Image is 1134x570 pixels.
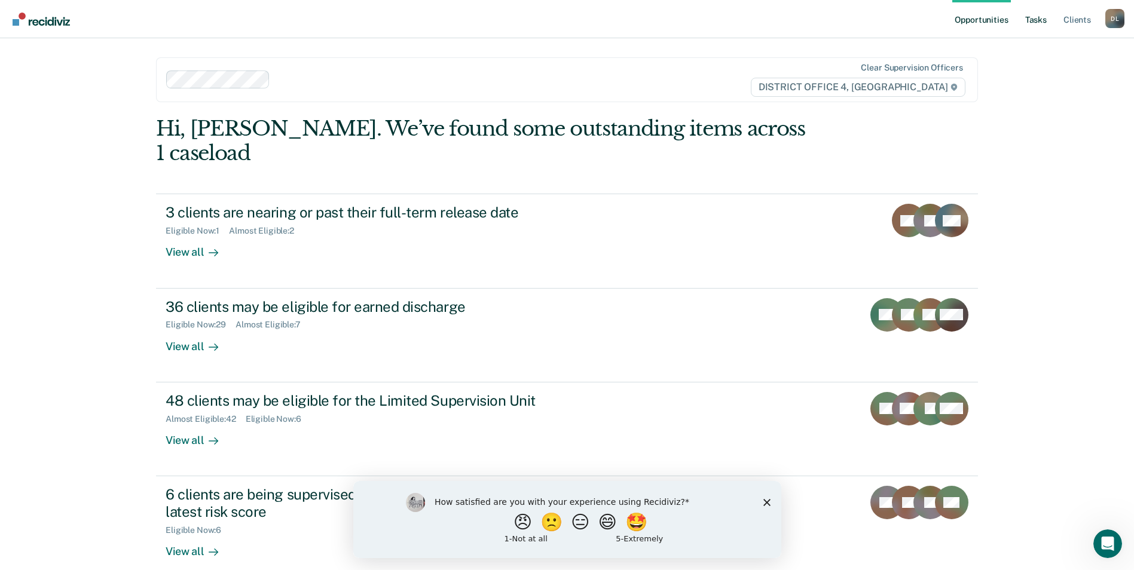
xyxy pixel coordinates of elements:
div: 36 clients may be eligible for earned discharge [166,298,585,315]
div: Almost Eligible : 42 [166,414,246,424]
button: Profile dropdown button [1105,9,1124,28]
div: Clear supervision officers [861,63,962,73]
iframe: Intercom live chat [1093,529,1122,558]
div: Almost Eligible : 7 [236,320,310,330]
div: 3 clients are nearing or past their full-term release date [166,204,585,221]
a: 3 clients are nearing or past their full-term release dateEligible Now:1Almost Eligible:2View all [156,194,978,288]
div: Eligible Now : 29 [166,320,236,330]
div: Eligible Now : 6 [246,414,311,424]
div: D L [1105,9,1124,28]
div: View all [166,330,233,353]
div: Hi, [PERSON_NAME]. We’ve found some outstanding items across 1 caseload [156,117,814,166]
div: 6 clients are being supervised at a level that does not match their latest risk score [166,486,585,520]
div: Eligible Now : 1 [166,226,229,236]
a: 36 clients may be eligible for earned dischargeEligible Now:29Almost Eligible:7View all [156,289,978,382]
div: View all [166,424,233,447]
img: Recidiviz [13,13,70,26]
a: 48 clients may be eligible for the Limited Supervision UnitAlmost Eligible:42Eligible Now:6View all [156,382,978,476]
div: View all [166,236,233,259]
span: DISTRICT OFFICE 4, [GEOGRAPHIC_DATA] [751,78,965,97]
div: 48 clients may be eligible for the Limited Supervision Unit [166,392,585,409]
div: View all [166,535,233,558]
div: Eligible Now : 6 [166,525,231,535]
div: Almost Eligible : 2 [229,226,304,236]
iframe: Survey by Kim from Recidiviz [353,481,781,558]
